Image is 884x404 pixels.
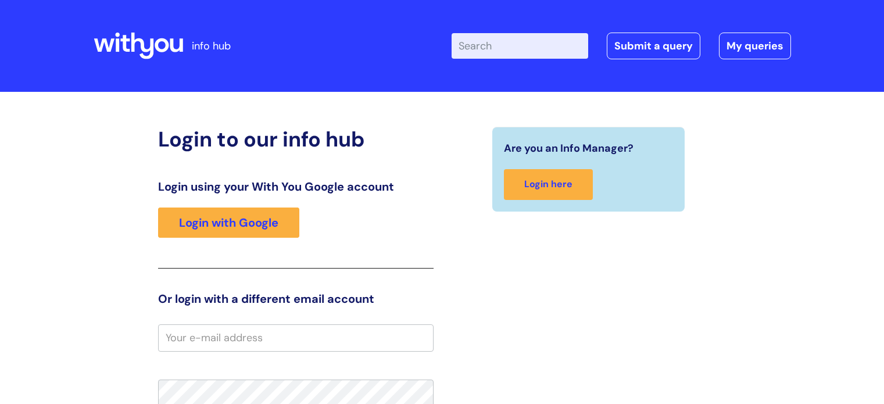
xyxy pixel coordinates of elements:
[158,180,434,194] h3: Login using your With You Google account
[504,169,593,200] a: Login here
[158,292,434,306] h3: Or login with a different email account
[158,324,434,351] input: Your e-mail address
[719,33,791,59] a: My queries
[452,33,588,59] input: Search
[504,139,634,158] span: Are you an Info Manager?
[158,208,299,238] a: Login with Google
[607,33,700,59] a: Submit a query
[192,37,231,55] p: info hub
[158,127,434,152] h2: Login to our info hub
